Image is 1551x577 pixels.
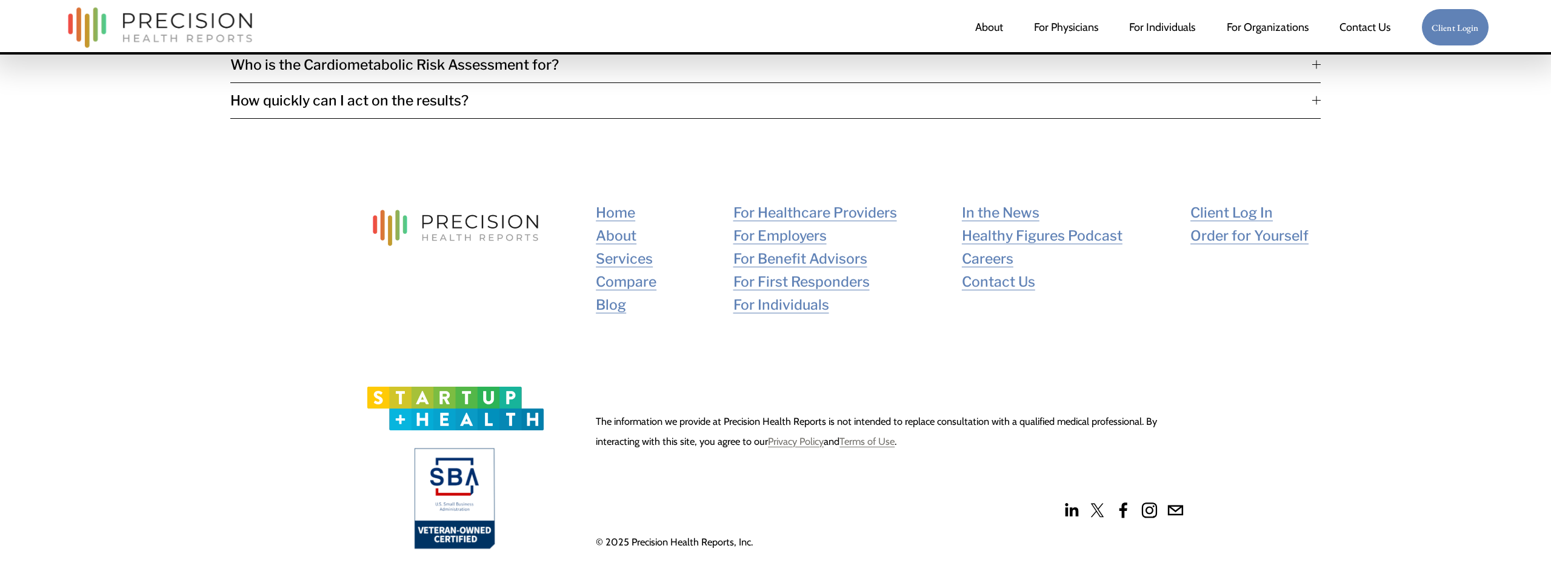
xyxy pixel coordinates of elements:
a: Healthy Figures Podcast [962,224,1122,247]
img: Precision Health Reports [62,2,258,53]
a: Home [596,201,635,224]
p: © 2025 Precision Health Reports, Inc. [596,532,864,552]
a: Client Login [1421,8,1489,47]
a: For Employers [733,224,827,247]
a: folder dropdown [1227,15,1309,39]
a: Contact Us [1339,15,1390,39]
span: Who is the Cardiometabolic Risk Assessment for? [230,56,1313,73]
span: For Organizations [1227,16,1309,38]
a: Blog [596,293,626,316]
a: About [596,224,636,247]
a: In the News [962,201,1039,224]
a: Client Log In [1190,201,1273,224]
a: Order for Yourself [1190,224,1309,247]
a: Services [596,247,653,270]
a: For Benefit Advisors [733,247,867,270]
a: For First Responders [733,270,870,293]
a: For Individuals [733,293,829,316]
button: How quickly can I act on the results? [230,83,1321,118]
a: Compare [596,270,656,293]
a: linkedin-unauth [1063,502,1079,519]
a: About [975,15,1003,39]
a: Careers [962,247,1013,270]
a: Privacy Policy [768,432,824,452]
a: Facebook [1115,502,1132,519]
a: For Physicians [1034,15,1098,39]
a: support@precisionhealhreports.com [1167,502,1184,519]
a: Instagram [1141,502,1158,519]
span: How quickly can I act on the results? [230,92,1313,109]
p: The information we provide at Precision Health Reports is not intended to replace consultation wi... [596,412,1184,452]
a: For Healthcare Providers [733,201,897,224]
a: Contact Us [962,270,1035,293]
button: Who is the Cardiometabolic Risk Assessment for? [230,47,1321,82]
a: X [1089,502,1106,519]
a: Terms of Use [839,432,895,452]
a: For Individuals [1129,15,1195,39]
iframe: Chat Widget [1490,519,1551,577]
